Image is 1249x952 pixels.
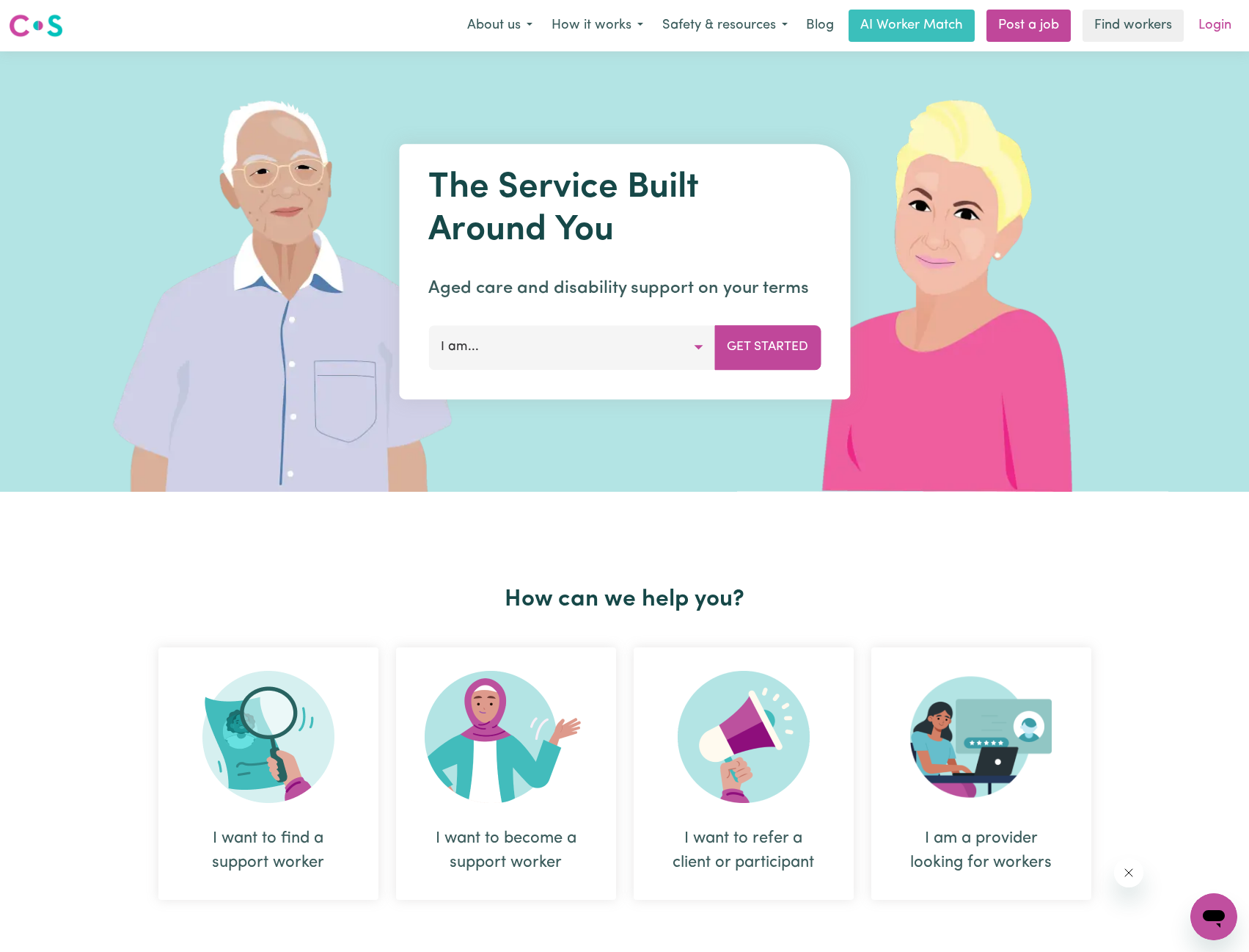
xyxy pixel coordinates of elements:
a: Login [1190,10,1240,42]
span: Need any help? [9,10,89,22]
a: Blog [797,10,843,42]
p: Aged care and disability support on your terms [428,275,821,302]
a: Post a job [986,10,1071,42]
div: I want to find a support worker [158,647,378,900]
a: Careseekers logo [9,9,63,43]
img: Refer [678,671,810,803]
iframe: Close message [1114,858,1143,887]
a: Find workers [1083,10,1184,42]
a: AI Worker Match [849,10,975,42]
button: I am... [428,325,715,369]
div: I am a provider looking for workers [906,826,1056,875]
div: I want to become a support worker [431,826,581,875]
iframe: Button to launch messaging window [1190,893,1237,940]
img: Provider [910,671,1052,803]
img: Become Worker [425,671,587,803]
div: I want to become a support worker [396,647,616,900]
img: Search [202,671,334,803]
h1: The Service Built Around You [428,167,821,252]
img: Careseekers logo [9,12,63,39]
button: How it works [542,10,653,41]
div: I want to find a support worker [194,826,343,875]
h2: How can we help you? [150,586,1100,614]
div: I want to refer a client or participant [634,647,854,900]
div: I want to refer a client or participant [669,826,818,875]
div: I am a provider looking for workers [871,647,1091,900]
button: About us [458,10,542,41]
button: Safety & resources [653,10,797,41]
button: Get Started [714,325,821,369]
